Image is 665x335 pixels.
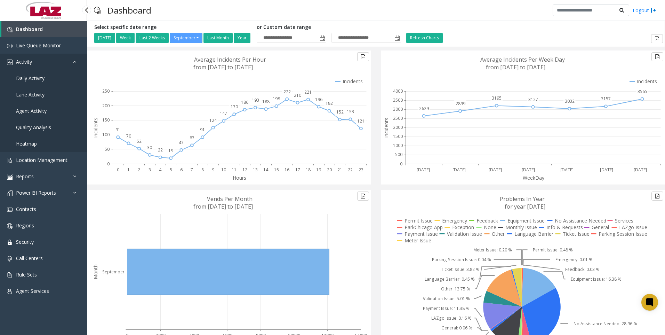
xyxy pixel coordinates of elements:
[441,286,470,292] text: Other: 13.75 %
[393,115,403,121] text: 2500
[315,96,322,102] text: 196
[357,52,369,61] button: Export to pdf
[441,325,472,331] text: General: 0.06 %
[406,33,443,43] button: Refresh Charts
[601,96,611,102] text: 3157
[147,145,152,150] text: 30
[565,266,600,272] text: Feedback: 0.03 %
[505,203,545,210] text: for year [DATE]
[16,288,49,294] span: Agent Services
[126,133,131,139] text: 70
[432,257,491,263] text: Parking Session Issue: 0.04 %
[651,52,663,61] button: Export to pdf
[252,97,259,103] text: 193
[473,247,512,253] text: Meter Issue: 0.20 %
[159,167,162,173] text: 4
[383,118,390,138] text: Incidents
[179,140,184,146] text: 47
[393,124,403,130] text: 2000
[347,109,354,115] text: 153
[295,167,300,173] text: 17
[107,161,110,167] text: 0
[651,192,663,201] button: Export to pdf
[262,99,270,104] text: 188
[16,42,61,49] span: Live Queue Monitor
[423,305,470,311] text: Payment Issue: 11.38 %
[117,167,119,173] text: 0
[102,117,110,123] text: 150
[1,21,87,37] a: Dashboard
[231,104,238,110] text: 170
[489,167,502,173] text: [DATE]
[638,88,647,94] text: 3565
[201,167,204,173] text: 8
[92,118,99,138] text: Incidents
[7,174,13,180] img: 'icon'
[400,161,402,167] text: 0
[565,98,575,104] text: 3032
[7,256,13,262] img: 'icon'
[560,167,574,173] text: [DATE]
[651,7,656,14] img: logout
[395,151,402,157] text: 500
[136,33,169,43] button: Last 2 Weeks
[7,60,13,65] img: 'icon'
[357,118,364,124] text: 121
[16,239,34,245] span: Security
[359,167,363,173] text: 23
[137,138,142,144] text: 52
[304,89,312,95] text: 221
[180,167,183,173] text: 6
[104,2,155,19] h3: Dashboard
[306,167,311,173] text: 18
[393,97,403,103] text: 3500
[480,56,565,63] text: Average Incidents Per Week Day
[634,167,647,173] text: [DATE]
[16,26,43,32] span: Dashboard
[419,106,429,111] text: 2629
[221,167,226,173] text: 10
[257,24,401,30] h5: or Custom date range
[316,167,321,173] text: 19
[393,142,403,148] text: 1000
[7,158,13,163] img: 'icon'
[393,106,403,112] text: 3000
[327,167,332,173] text: 20
[16,173,34,180] span: Reports
[263,167,269,173] text: 14
[190,135,194,141] text: 63
[16,75,45,81] span: Daily Activity
[232,167,237,173] text: 11
[283,89,291,95] text: 222
[7,240,13,245] img: 'icon'
[7,207,13,212] img: 'icon'
[16,157,67,163] span: Location Management
[492,95,502,101] text: 3195
[94,33,115,43] button: [DATE]
[7,43,13,49] img: 'icon'
[191,167,193,173] text: 7
[452,167,466,173] text: [DATE]
[337,167,342,173] text: 21
[209,117,217,123] text: 124
[574,321,637,327] text: No Assistance Needed: 28.96 %
[393,88,403,94] text: 4000
[651,34,663,43] button: Export to pdf
[425,276,475,282] text: Language Barrier: 0.45 %
[170,33,202,43] button: September
[456,101,465,107] text: 2899
[115,127,120,133] text: 91
[326,100,333,106] text: 182
[633,7,656,14] a: Logout
[242,167,247,173] text: 12
[127,167,130,173] text: 1
[16,206,36,212] span: Contacts
[555,257,593,263] text: Emergency: 0.01 %
[102,132,110,138] text: 100
[348,167,353,173] text: 22
[102,103,110,109] text: 200
[318,33,326,43] span: Toggle popup
[168,148,173,154] text: 19
[486,63,545,71] text: from [DATE] to [DATE]
[274,167,279,173] text: 15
